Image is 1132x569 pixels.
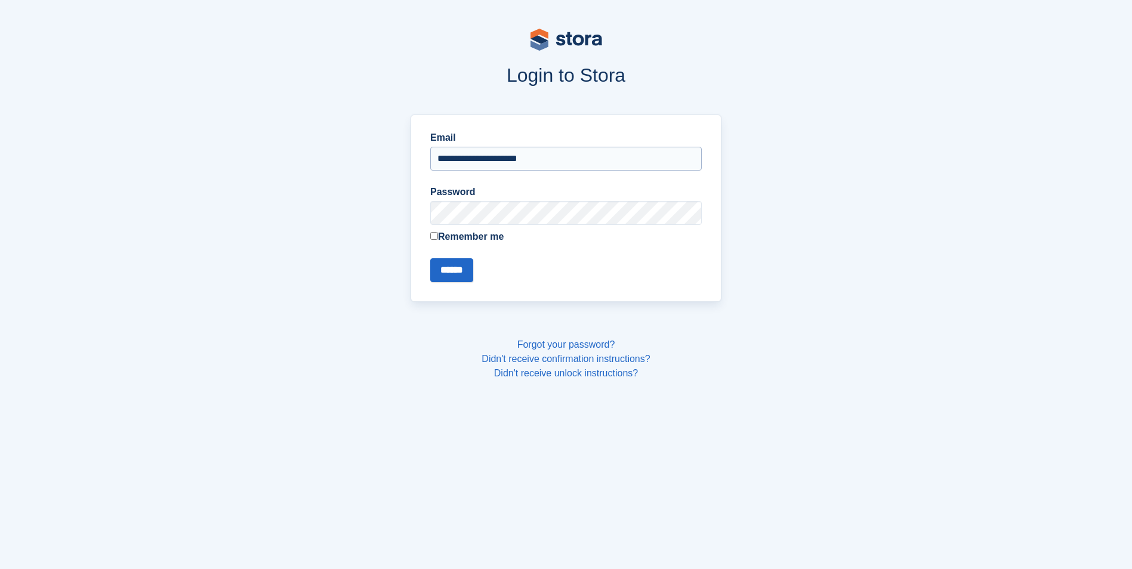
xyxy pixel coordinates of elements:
input: Remember me [430,232,438,240]
h1: Login to Stora [183,64,949,86]
label: Password [430,185,702,199]
label: Remember me [430,230,702,244]
a: Didn't receive unlock instructions? [494,368,638,378]
label: Email [430,131,702,145]
a: Didn't receive confirmation instructions? [482,354,650,364]
a: Forgot your password? [517,339,615,350]
img: stora-logo-53a41332b3708ae10de48c4981b4e9114cc0af31d8433b30ea865607fb682f29.svg [530,29,602,51]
